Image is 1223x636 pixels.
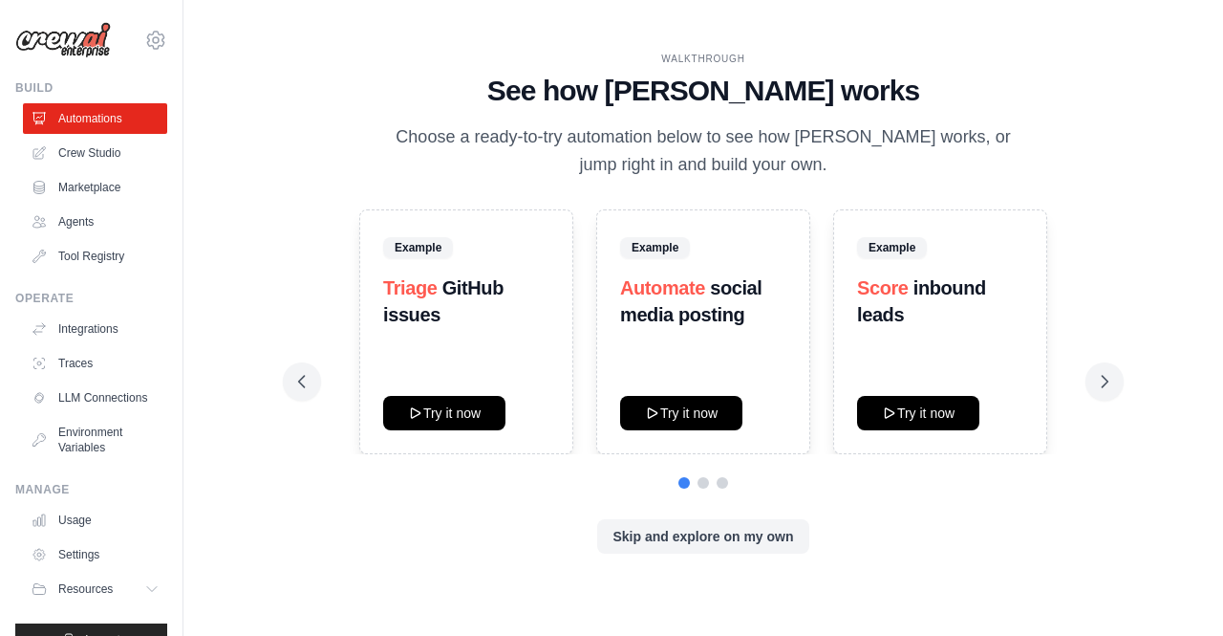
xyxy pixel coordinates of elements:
button: Resources [23,574,167,604]
a: Integrations [23,314,167,344]
iframe: Chat Widget [1127,544,1223,636]
img: Logo [15,22,111,58]
h1: See how [PERSON_NAME] works [298,74,1108,108]
span: Resources [58,581,113,597]
button: Skip and explore on my own [597,519,808,554]
span: Triage [383,277,438,298]
span: Automate [620,277,705,298]
a: Agents [23,207,167,237]
a: Crew Studio [23,138,167,168]
div: Operate [15,291,167,306]
a: Marketplace [23,172,167,203]
strong: inbound leads [857,277,986,325]
button: Try it now [857,396,979,430]
a: Tool Registry [23,241,167,272]
a: Usage [23,505,167,536]
span: Example [620,237,690,258]
strong: GitHub issues [383,277,504,325]
a: LLM Connections [23,383,167,413]
span: Score [857,277,909,298]
div: WALKTHROUGH [298,52,1108,66]
span: Example [383,237,453,258]
div: Build [15,80,167,96]
button: Try it now [620,396,742,430]
a: Settings [23,539,167,570]
a: Environment Variables [23,417,167,463]
span: Example [857,237,927,258]
a: Automations [23,103,167,134]
p: Choose a ready-to-try automation below to see how [PERSON_NAME] works, or jump right in and build... [382,123,1024,180]
button: Try it now [383,396,505,430]
div: Manage [15,482,167,497]
a: Traces [23,348,167,379]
